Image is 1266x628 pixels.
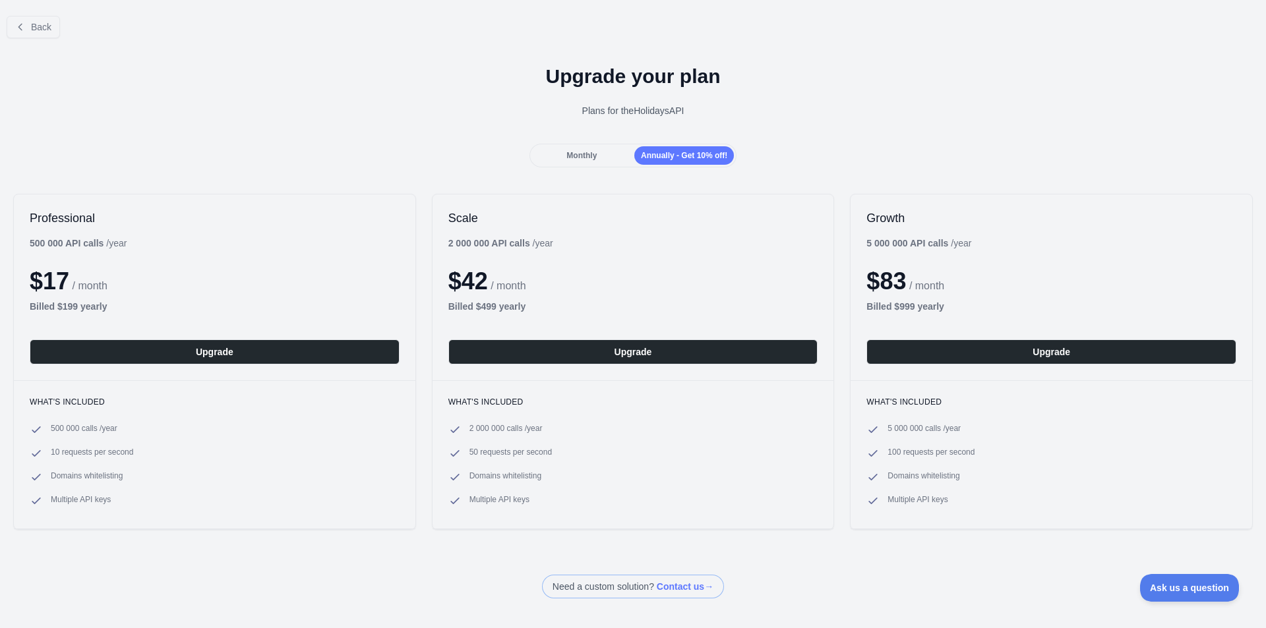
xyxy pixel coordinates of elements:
[448,237,553,250] div: / year
[1140,574,1240,602] iframe: Toggle Customer Support
[866,268,906,295] span: $ 83
[448,210,818,226] h2: Scale
[866,238,948,248] b: 5 000 000 API calls
[866,210,1236,226] h2: Growth
[448,238,530,248] b: 2 000 000 API calls
[866,237,971,250] div: / year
